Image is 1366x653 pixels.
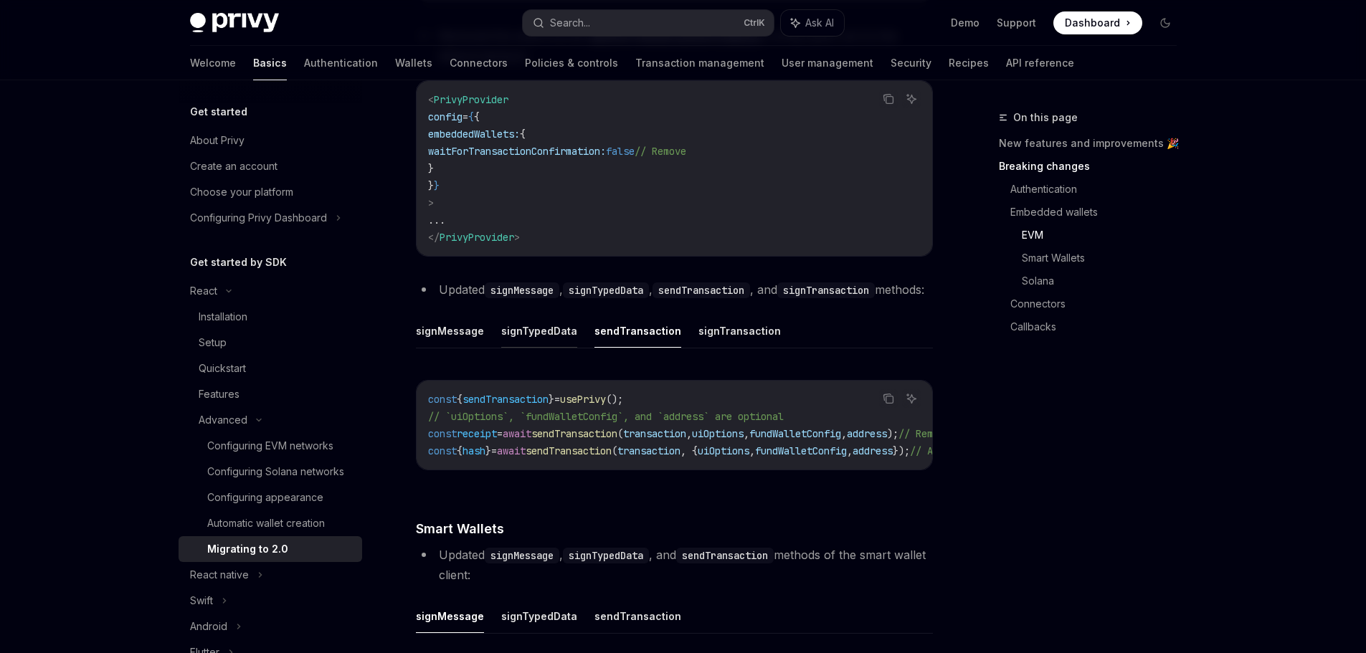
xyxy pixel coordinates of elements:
span: await [497,444,526,457]
a: Automatic wallet creation [179,510,362,536]
span: const [428,427,457,440]
a: Breaking changes [999,155,1188,178]
span: } [549,393,554,406]
a: Configuring Solana networks [179,459,362,485]
span: embeddedWallets: [428,128,520,140]
span: // Add [910,444,944,457]
span: Ask AI [805,16,834,30]
a: About Privy [179,128,362,153]
a: Security [891,46,931,80]
a: Quickstart [179,356,362,381]
span: { [474,110,480,123]
span: sendTransaction [463,393,549,406]
button: Ask AI [781,10,844,36]
a: Migrating to 2.0 [179,536,362,562]
span: Dashboard [1065,16,1120,30]
a: Authentication [304,46,378,80]
button: signMessage [416,314,484,348]
div: Android [190,618,227,635]
a: Basics [253,46,287,80]
code: signMessage [485,548,559,563]
div: Configuring EVM networks [207,437,333,454]
a: Choose your platform [179,179,362,205]
button: sendTransaction [594,599,681,633]
button: signTypedData [501,599,577,633]
span: address [847,427,887,440]
span: ); [887,427,898,440]
div: Installation [199,308,247,325]
li: Updated , , , and methods: [416,280,933,300]
li: Updated , , and methods of the smart wallet client: [416,545,933,585]
span: PrivyProvider [434,93,508,106]
span: transaction [623,427,686,440]
a: Features [179,381,362,407]
span: // Remove [635,145,686,158]
span: ( [617,427,623,440]
a: EVM [1022,224,1188,247]
span: Ctrl K [744,17,765,29]
span: } [434,179,440,192]
span: config [428,110,463,123]
span: await [503,427,531,440]
button: signMessage [416,599,484,633]
span: } [428,162,434,175]
span: }); [893,444,910,457]
span: waitForTransactionConfirmation: [428,145,606,158]
span: sendTransaction [531,427,617,440]
a: Smart Wallets [1022,247,1188,270]
a: Embedded wallets [1010,201,1188,224]
span: ( [612,444,617,457]
span: } [485,444,491,457]
div: Migrating to 2.0 [207,540,288,558]
span: uiOptions [692,427,744,440]
span: > [514,231,520,244]
div: Swift [190,592,213,609]
a: Installation [179,304,362,330]
code: sendTransaction [676,548,774,563]
span: usePrivy [560,393,606,406]
span: const [428,393,457,406]
span: hash [463,444,485,457]
span: , { [680,444,698,457]
button: Search...CtrlK [523,10,774,36]
a: Configuring EVM networks [179,433,362,459]
button: signTransaction [698,314,781,348]
span: (); [606,393,623,406]
div: Quickstart [199,360,246,377]
a: Transaction management [635,46,764,80]
a: API reference [1006,46,1074,80]
div: Features [199,386,239,403]
span: // Remove [898,427,950,440]
span: receipt [457,427,497,440]
span: sendTransaction [526,444,612,457]
span: address [853,444,893,457]
button: Ask AI [902,389,921,408]
button: Copy the contents from the code block [879,389,898,408]
span: , [841,427,847,440]
a: Recipes [949,46,989,80]
span: Smart Wallets [416,519,504,538]
a: Callbacks [1010,315,1188,338]
code: signMessage [485,282,559,298]
span: fundWalletConfig [755,444,847,457]
a: Demo [951,16,980,30]
button: sendTransaction [594,314,681,348]
div: Create an account [190,158,278,175]
span: = [554,393,560,406]
a: Connectors [450,46,508,80]
div: Advanced [199,411,247,429]
div: React [190,282,217,300]
span: </ [428,231,440,244]
code: sendTransaction [653,282,750,298]
h5: Get started [190,103,247,120]
code: signTransaction [777,282,875,298]
span: , [744,427,749,440]
a: Support [997,16,1036,30]
span: { [457,393,463,406]
div: Setup [199,334,227,351]
span: ... [428,214,445,227]
a: Setup [179,330,362,356]
span: { [520,128,526,140]
div: Choose your platform [190,183,293,201]
a: New features and improvements 🎉 [999,132,1188,155]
